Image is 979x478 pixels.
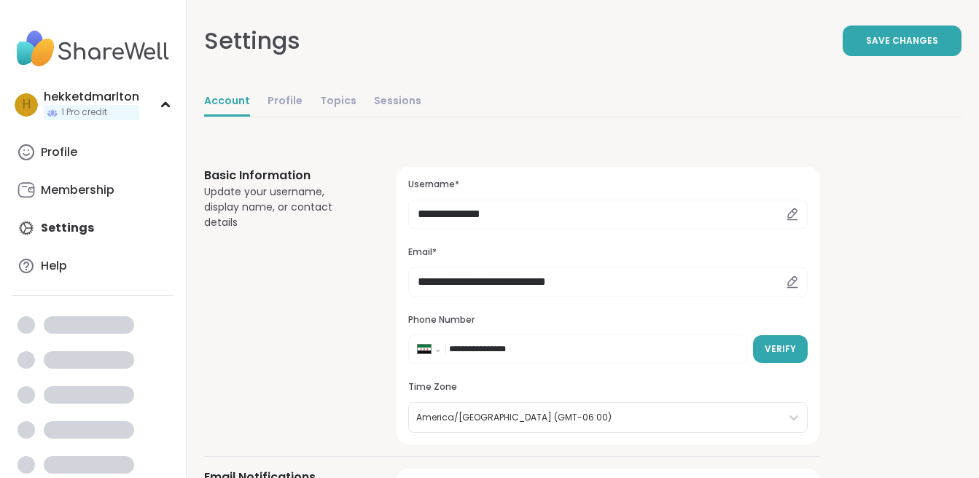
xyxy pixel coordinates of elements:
[408,381,808,393] h3: Time Zone
[204,167,362,184] h3: Basic Information
[204,87,250,117] a: Account
[41,144,77,160] div: Profile
[41,182,114,198] div: Membership
[44,89,139,105] div: hekketdmarlton
[753,335,808,363] button: Verify
[765,342,796,356] span: Verify
[408,314,808,326] h3: Phone Number
[320,87,356,117] a: Topics
[12,173,174,208] a: Membership
[843,26,962,56] button: Save Changes
[866,34,938,47] span: Save Changes
[12,135,174,170] a: Profile
[12,23,174,74] img: ShareWell Nav Logo
[408,179,808,191] h3: Username*
[23,95,31,114] span: h
[61,106,107,119] span: 1 Pro credit
[268,87,303,117] a: Profile
[12,248,174,283] a: Help
[408,246,808,259] h3: Email*
[374,87,421,117] a: Sessions
[204,184,362,230] div: Update your username, display name, or contact details
[204,23,300,58] div: Settings
[41,258,67,274] div: Help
